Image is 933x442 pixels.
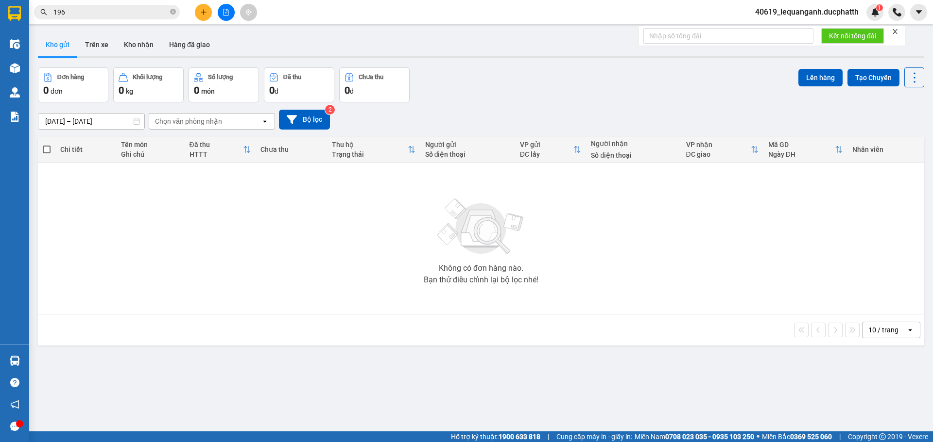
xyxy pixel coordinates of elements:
[325,105,335,115] sup: 2
[269,84,275,96] span: 0
[327,137,420,163] th: Toggle SortBy
[194,84,199,96] span: 0
[10,422,19,431] span: message
[170,8,176,17] span: close-circle
[264,67,334,102] button: Đã thu0đ
[190,150,243,158] div: HTTT
[747,6,866,18] span: 40619_lequanganh.ducphatth
[43,84,49,96] span: 0
[591,151,676,159] div: Số điện thoại
[829,31,876,41] span: Kết nối tổng đài
[762,431,832,442] span: Miền Bắc
[839,431,841,442] span: |
[548,431,549,442] span: |
[8,6,21,21] img: logo-vxr
[189,67,259,102] button: Số lượng0món
[332,141,408,148] div: Thu hộ
[245,9,252,16] span: aim
[260,146,322,153] div: Chưa thu
[200,9,207,16] span: plus
[425,141,510,148] div: Người gửi
[275,87,278,95] span: đ
[852,146,919,153] div: Nhân viên
[218,4,235,21] button: file-add
[339,67,410,102] button: Chưa thu0đ
[240,4,257,21] button: aim
[350,87,354,95] span: đ
[279,110,330,130] button: Bộ lọc
[451,431,540,442] span: Hỗ trợ kỹ thuật:
[847,69,899,86] button: Tạo Chuyến
[190,141,243,148] div: Đã thu
[499,433,540,441] strong: 1900 633 818
[635,431,754,442] span: Miền Nam
[332,150,408,158] div: Trạng thái
[878,4,881,11] span: 1
[681,137,763,163] th: Toggle SortBy
[359,74,383,81] div: Chưa thu
[51,87,63,95] span: đơn
[261,117,269,125] svg: open
[871,8,880,16] img: icon-new-feature
[155,116,222,126] div: Chọn văn phòng nhận
[556,431,632,442] span: Cung cấp máy in - giấy in:
[38,114,144,129] input: Select a date range.
[121,150,180,158] div: Ghi chú
[53,7,168,17] input: Tìm tên, số ĐT hoặc mã đơn
[345,84,350,96] span: 0
[768,150,835,158] div: Ngày ĐH
[38,33,77,56] button: Kho gửi
[643,28,813,44] input: Nhập số tổng đài
[40,9,47,16] span: search
[798,69,843,86] button: Lên hàng
[10,356,20,366] img: warehouse-icon
[201,87,215,95] span: món
[790,433,832,441] strong: 0369 525 060
[876,4,883,11] sup: 1
[665,433,754,441] strong: 0708 023 035 - 0935 103 250
[425,150,510,158] div: Số điện thoại
[185,137,256,163] th: Toggle SortBy
[170,9,176,15] span: close-circle
[208,74,233,81] div: Số lượng
[763,137,847,163] th: Toggle SortBy
[10,400,19,409] span: notification
[119,84,124,96] span: 0
[133,74,162,81] div: Khối lượng
[768,141,835,148] div: Mã GD
[116,33,161,56] button: Kho nhận
[195,4,212,21] button: plus
[113,67,184,102] button: Khối lượng0kg
[757,435,760,439] span: ⚪️
[879,433,886,440] span: copyright
[868,325,898,335] div: 10 / trang
[686,150,751,158] div: ĐC giao
[424,276,538,284] div: Bạn thử điều chỉnh lại bộ lọc nhé!
[60,146,111,153] div: Chi tiết
[915,8,923,16] span: caret-down
[223,9,229,16] span: file-add
[126,87,133,95] span: kg
[893,8,901,16] img: phone-icon
[77,33,116,56] button: Trên xe
[686,141,751,148] div: VP nhận
[910,4,927,21] button: caret-down
[38,67,108,102] button: Đơn hàng0đơn
[591,140,676,147] div: Người nhận
[283,74,301,81] div: Đã thu
[520,150,574,158] div: ĐC lấy
[10,63,20,73] img: warehouse-icon
[821,28,884,44] button: Kết nối tổng đài
[10,112,20,122] img: solution-icon
[432,193,530,261] img: svg+xml;base64,PHN2ZyBjbGFzcz0ibGlzdC1wbHVnX19zdmciIHhtbG5zPSJodHRwOi8vd3d3LnczLm9yZy8yMDAwL3N2Zy...
[892,28,898,35] span: close
[439,264,523,272] div: Không có đơn hàng nào.
[10,39,20,49] img: warehouse-icon
[10,87,20,98] img: warehouse-icon
[515,137,587,163] th: Toggle SortBy
[121,141,180,148] div: Tên món
[10,378,19,387] span: question-circle
[57,74,84,81] div: Đơn hàng
[520,141,574,148] div: VP gửi
[906,326,914,334] svg: open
